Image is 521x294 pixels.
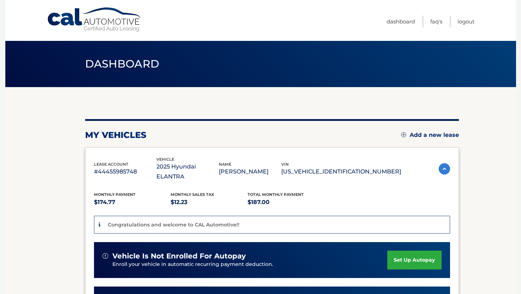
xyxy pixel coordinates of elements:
a: set up autopay [387,251,441,269]
a: FAQ's [430,16,442,27]
a: Cal Automotive [47,7,143,32]
span: Monthly Payment [94,192,135,197]
p: Enroll your vehicle in automatic recurring payment deduction. [112,261,388,268]
img: accordion-active.svg [439,163,450,175]
p: $174.77 [94,197,171,207]
span: lease account [94,162,128,167]
p: [PERSON_NAME] [219,167,281,177]
span: Dashboard [85,57,160,70]
p: $187.00 [248,197,325,207]
img: alert-white.svg [102,253,108,259]
span: Total Monthly Payment [248,192,304,197]
span: name [219,162,231,167]
p: 2025 Hyundai ELANTRA [156,162,219,182]
span: vehicle is not enrolled for autopay [112,252,246,261]
h2: my vehicles [85,130,146,140]
a: Add a new lease [401,132,459,139]
span: vehicle [156,157,174,162]
a: Logout [458,16,475,27]
p: $12.23 [171,197,248,207]
a: Dashboard [387,16,415,27]
p: #44455985748 [94,167,156,177]
span: vin [281,162,289,167]
img: add.svg [401,132,406,137]
p: [US_VEHICLE_IDENTIFICATION_NUMBER] [281,167,401,177]
span: Monthly sales Tax [171,192,214,197]
p: Congratulations and welcome to CAL Automotive!! [108,221,239,228]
